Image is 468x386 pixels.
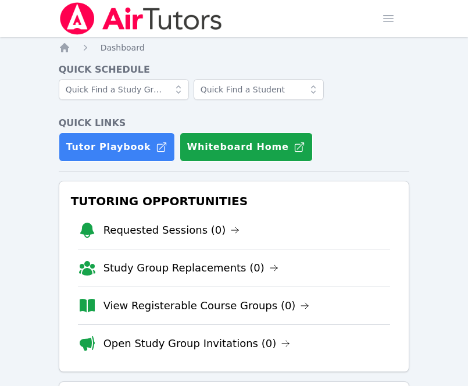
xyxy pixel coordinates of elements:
[194,79,324,100] input: Quick Find a Student
[103,298,310,314] a: View Registerable Course Groups (0)
[101,42,145,53] a: Dashboard
[103,260,278,276] a: Study Group Replacements (0)
[59,2,223,35] img: Air Tutors
[59,79,189,100] input: Quick Find a Study Group
[101,43,145,52] span: Dashboard
[103,335,291,352] a: Open Study Group Invitations (0)
[59,116,410,130] h4: Quick Links
[59,133,175,162] a: Tutor Playbook
[180,133,313,162] button: Whiteboard Home
[59,42,410,53] nav: Breadcrumb
[59,63,410,77] h4: Quick Schedule
[69,191,400,212] h3: Tutoring Opportunities
[103,222,240,238] a: Requested Sessions (0)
